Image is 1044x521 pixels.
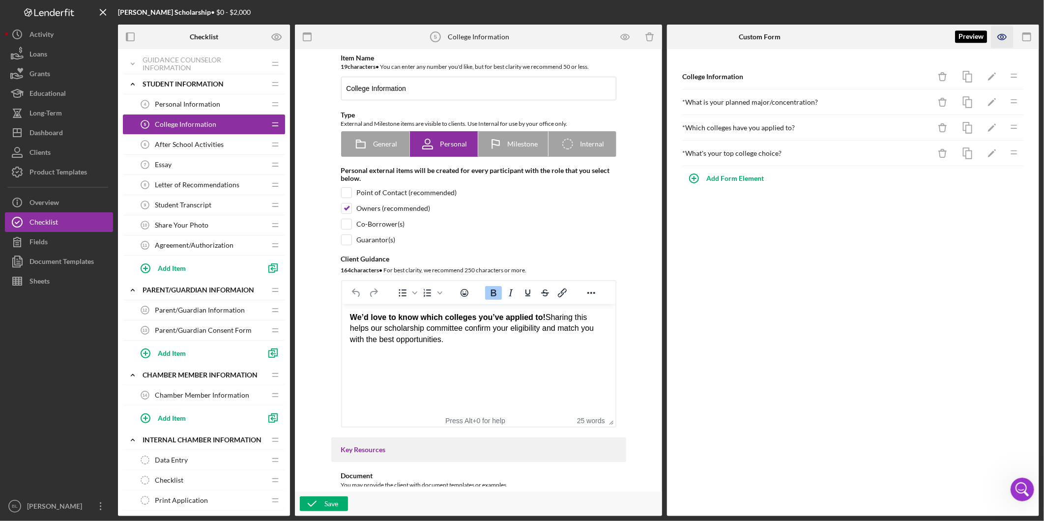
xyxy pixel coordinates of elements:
div: College Information [448,33,509,41]
button: Add Item [133,408,261,428]
div: Internal Chamber Information [143,436,265,444]
div: * Which colleges have you applied to? [682,124,930,132]
span: Chamber Member Information [155,391,249,399]
div: External and Milestone items are visible to clients. Use Internal for use by your office only. [341,119,616,129]
tspan: 5 [434,34,437,40]
a: Loans [5,44,113,64]
div: You can enter any number you'd like, but for best clarity we recommend 50 or less. [341,62,616,72]
button: Messages [65,307,131,346]
div: Recent message [20,124,176,134]
div: Document [341,472,616,480]
iframe: Rich Text Area [342,304,615,414]
div: Student Information [143,80,265,88]
tspan: 11 [143,243,147,248]
div: Checklist [29,212,58,234]
button: 25 words [577,417,605,425]
a: Long-Term [5,103,113,123]
div: Product Templates [29,162,87,184]
div: Owners (recommended) [357,204,431,212]
span: General [373,140,397,148]
button: Document Templates [5,252,113,271]
span: Share Your Photo [155,221,208,229]
b: 19 character s • [341,63,379,70]
span: Checklist [155,476,183,484]
div: [PERSON_NAME] [44,148,101,159]
button: Fields [5,232,113,252]
tspan: 14 [143,393,147,398]
span: Search for help [20,181,80,192]
button: Add Form Element [682,169,774,188]
tspan: 7 [144,162,146,167]
div: Update Permissions Settings [14,200,182,218]
div: Key Resources [341,446,616,454]
button: Overview [5,193,113,212]
div: Numbered list [419,286,443,300]
a: Educational [5,84,113,103]
span: Personal Information [155,100,220,108]
div: Co-Borrower(s) [357,220,405,228]
div: Guarantor(s) [357,236,396,244]
b: College Information [682,72,743,81]
img: Profile image for Christina [20,139,40,158]
tspan: 13 [143,328,147,333]
div: Profile image for ChristinaI just thought about it, maybe I need to make some else as the primary... [10,130,186,167]
span: Parent/Guardian Consent Form [155,326,252,334]
div: • 1h ago [103,148,131,159]
div: Recent messageProfile image for ChristinaI just thought about it, maybe I need to make some else ... [10,116,187,167]
span: Data Entry [155,456,188,464]
img: Profile image for Christina [154,16,174,35]
a: Sheets [5,271,113,291]
button: Italic [502,286,519,300]
button: Dashboard [5,123,113,143]
div: Type [341,111,616,119]
div: Add Form Element [706,169,764,188]
span: Milestone [508,140,538,148]
div: • $0 - $2,000 [118,8,251,16]
span: Letter of Recommendations [155,181,239,189]
div: Long-Term [29,103,62,125]
div: For best clarity, we recommend 250 characters or more. [341,265,616,275]
img: Profile image for Allison [136,16,155,35]
span: Print Application [155,496,208,504]
img: logo [20,19,35,34]
div: Document Templates [29,252,94,274]
iframe: Intercom live chat [1011,478,1034,501]
tspan: 4 [144,102,146,107]
div: Sheets [29,271,50,293]
tspan: 8 [144,182,146,187]
a: Activity [5,25,113,44]
div: Grants [29,64,50,86]
div: Save [324,496,338,511]
div: Dashboard [29,123,63,145]
b: Checklist [190,33,218,41]
div: How to Create a Test Project [20,259,165,269]
div: Press Alt+0 for help [432,417,519,425]
span: Parent/Guardian Information [155,306,245,314]
tspan: 6 [144,142,146,147]
div: Activity [29,25,54,47]
button: Grants [5,64,113,84]
tspan: 9 [144,203,146,207]
span: Agreement/Authorization [155,241,233,249]
div: Parent/Guardian Informaion [143,286,265,294]
b: Custom Form [739,33,781,41]
button: Insert/edit link [553,286,570,300]
b: [PERSON_NAME] Scholarship [118,8,211,16]
button: Save [300,496,348,511]
button: Add Item [133,343,261,363]
span: Personal [440,140,467,148]
div: [PERSON_NAME] [25,496,88,519]
div: Overview [29,193,59,215]
button: Product Templates [5,162,113,182]
div: How to Create a Test Project [14,255,182,273]
text: BL [12,504,18,509]
button: Redo [365,286,381,300]
button: Reveal or hide additional toolbar items [582,286,599,300]
span: Help [156,331,172,338]
div: Client Guidance [341,255,616,263]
